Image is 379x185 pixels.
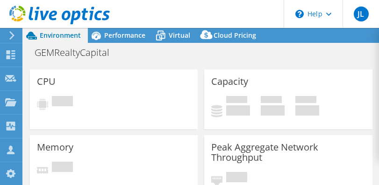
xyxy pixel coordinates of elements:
span: Free [261,96,282,105]
svg: \n [295,10,304,18]
span: JL [354,7,369,21]
h1: GEMRealtyCapital [30,48,124,58]
h4: 0 GiB [226,105,250,116]
h3: CPU [37,76,56,87]
h4: 0 GiB [261,105,285,116]
span: Total [295,96,316,105]
span: Cloud Pricing [214,31,256,40]
span: Performance [104,31,145,40]
span: Virtual [169,31,190,40]
h3: Memory [37,142,73,152]
h3: Capacity [211,76,248,87]
span: Pending [52,162,73,174]
span: Used [226,96,247,105]
span: Pending [52,96,73,109]
h4: 0 GiB [295,105,319,116]
span: Pending [226,172,247,185]
h3: Peak Aggregate Network Throughput [211,142,365,163]
span: Environment [40,31,81,40]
